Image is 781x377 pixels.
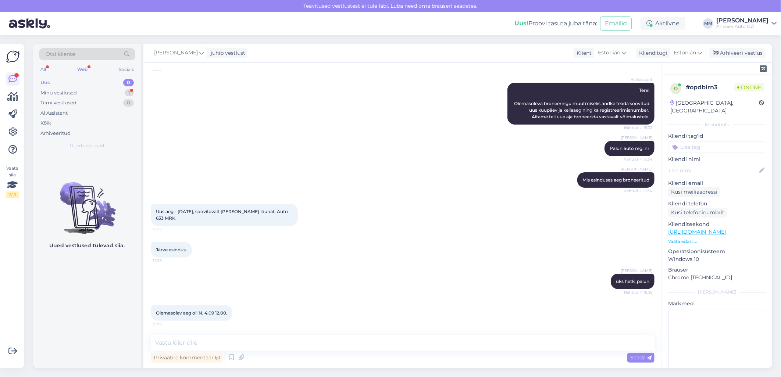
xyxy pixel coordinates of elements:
[123,79,134,86] div: 0
[625,77,652,82] span: AI Assistent
[668,255,766,263] p: Windows 10
[46,50,75,58] span: Otsi kliente
[624,290,652,295] span: Nähtud ✓ 15:35
[668,132,766,140] p: Kliendi tag'id
[50,242,125,249] p: Uued vestlused tulevad siia.
[40,130,71,137] div: Arhiveeritud
[40,79,50,86] div: Uus
[76,65,89,74] div: Web
[40,109,68,117] div: AI Assistent
[630,354,652,361] span: Saada
[668,155,766,163] p: Kliendi nimi
[616,279,649,284] span: üks hetk, palun
[703,18,713,29] div: MM
[716,18,777,29] a: [PERSON_NAME]Amserv Auto OÜ
[716,18,768,24] div: [PERSON_NAME]
[514,20,528,27] b: Uus!
[574,49,592,57] div: Klient
[156,310,227,316] span: Olemasolev aeg oli N, 4.09 12.00.
[582,177,649,183] span: Mis esinduses aeg broneeritud
[40,89,77,97] div: Minu vestlused
[621,268,652,273] span: [PERSON_NAME]
[668,300,766,308] p: Märkmed
[624,188,652,194] span: Nähtud ✓ 15:34
[151,353,222,363] div: Privaatne kommentaar
[610,146,649,151] span: Palun auto reg. nr
[125,89,134,97] div: 1
[33,169,141,235] img: No chats
[123,99,134,107] div: 0
[117,65,135,74] div: Socials
[668,289,766,295] div: [PERSON_NAME]
[668,200,766,208] p: Kliendi telefon
[670,99,759,115] div: [GEOGRAPHIC_DATA], [GEOGRAPHIC_DATA]
[621,135,652,140] span: [PERSON_NAME]
[514,19,597,28] div: Proovi tasuta juba täna:
[621,166,652,172] span: [PERSON_NAME]
[734,83,764,91] span: Online
[641,17,685,30] div: Aktiivne
[624,125,652,130] span: Nähtud ✓ 15:33
[624,157,652,162] span: Nähtud ✓ 15:34
[156,209,289,221] span: Uus aeg - [DATE], soovitavalt [PERSON_NAME] lõunat. Auto 633 MRK.
[40,99,76,107] div: Tiimi vestlused
[668,208,727,218] div: Küsi telefoninumbrit
[636,49,667,57] div: Klienditugi
[6,191,19,198] div: 2 / 3
[6,50,20,64] img: Askly Logo
[600,17,632,30] button: Emailid
[668,220,766,228] p: Klienditeekond
[760,65,767,72] img: zendesk
[208,49,245,57] div: juhib vestlust
[156,247,187,252] span: Järve esindus.
[153,258,181,263] span: 15:35
[668,248,766,255] p: Operatsioonisüsteem
[686,83,734,92] div: # opdbirn3
[668,141,766,152] input: Lisa tag
[668,187,720,197] div: Küsi meiliaadressi
[674,49,696,57] span: Estonian
[40,119,51,127] div: Kõik
[668,238,766,245] p: Vaata edasi ...
[668,274,766,281] p: Chrome [TECHNICAL_ID]
[598,49,620,57] span: Estonian
[39,65,47,74] div: All
[70,143,104,149] span: Uued vestlused
[709,48,766,58] div: Arhiveeri vestlus
[668,266,766,274] p: Brauser
[668,179,766,187] p: Kliendi email
[668,121,766,128] div: Kliendi info
[6,165,19,198] div: Vaata siia
[668,229,726,235] a: [URL][DOMAIN_NAME]
[153,321,181,327] span: 15:36
[716,24,768,29] div: Amserv Auto OÜ
[514,87,650,119] span: Tere! Olemasoleva broneeringu muutmiseks andke teada soovitud uus kuupäev ja kellaaeg ning ka reg...
[674,86,678,91] span: o
[668,166,758,175] input: Lisa nimi
[153,226,181,232] span: 15:35
[154,49,198,57] span: [PERSON_NAME]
